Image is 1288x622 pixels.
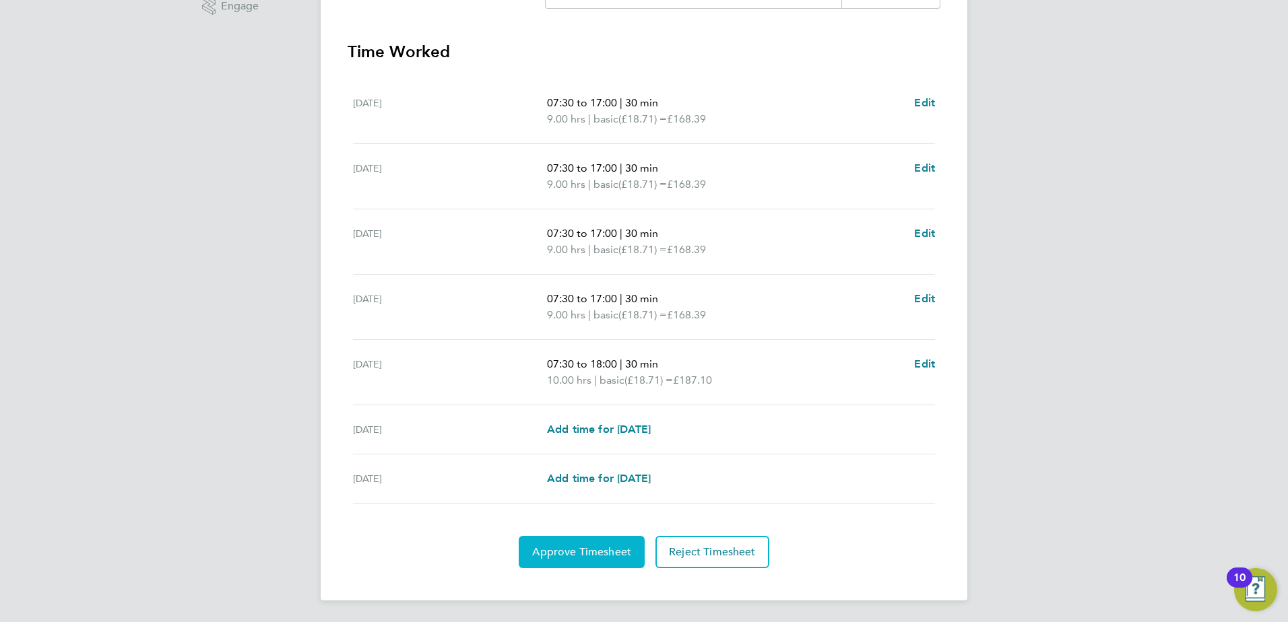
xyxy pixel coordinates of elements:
span: | [620,227,622,240]
button: Open Resource Center, 10 new notifications [1234,568,1277,611]
div: [DATE] [353,356,547,388]
a: Add time for [DATE] [547,421,651,438]
span: 30 min [625,357,658,370]
span: Engage [221,1,259,12]
span: £168.39 [667,112,706,125]
span: basic [593,176,618,193]
div: [DATE] [353,160,547,193]
span: £168.39 [667,243,706,256]
span: basic [593,242,618,258]
a: Edit [914,356,935,372]
span: (£18.71) = [618,178,667,191]
span: | [588,112,591,125]
span: 9.00 hrs [547,112,585,125]
span: (£18.71) = [624,374,673,386]
span: 10.00 hrs [547,374,591,386]
span: 30 min [625,227,658,240]
span: | [620,292,622,305]
div: 10 [1233,578,1246,595]
h3: Time Worked [348,41,940,63]
a: Edit [914,291,935,307]
span: | [588,308,591,321]
div: [DATE] [353,95,547,127]
span: Edit [914,96,935,109]
div: [DATE] [353,421,547,438]
span: Edit [914,227,935,240]
span: (£18.71) = [618,308,667,321]
span: 07:30 to 17:00 [547,96,617,109]
span: (£18.71) = [618,112,667,125]
span: 9.00 hrs [547,243,585,256]
span: 07:30 to 17:00 [547,292,617,305]
span: Edit [914,357,935,370]
span: basic [600,372,624,388]
a: Add time for [DATE] [547,471,651,487]
span: £168.39 [667,308,706,321]
span: Add time for [DATE] [547,472,651,485]
span: basic [593,307,618,323]
span: 9.00 hrs [547,178,585,191]
span: | [620,96,622,109]
span: 9.00 hrs [547,308,585,321]
span: Approve Timesheet [532,545,631,559]
button: Approve Timesheet [519,536,645,568]
span: | [594,374,597,386]
a: Edit [914,95,935,111]
button: Reject Timesheet [655,536,769,568]
span: Reject Timesheet [669,545,756,559]
span: | [620,162,622,174]
span: (£18.71) = [618,243,667,256]
span: 07:30 to 17:00 [547,162,617,174]
span: Add time for [DATE] [547,423,651,436]
span: 30 min [625,292,658,305]
span: 30 min [625,96,658,109]
span: basic [593,111,618,127]
span: 07:30 to 17:00 [547,227,617,240]
span: | [588,243,591,256]
span: Edit [914,292,935,305]
a: Edit [914,226,935,242]
span: | [588,178,591,191]
span: 07:30 to 18:00 [547,357,617,370]
div: [DATE] [353,471,547,487]
span: Edit [914,162,935,174]
div: [DATE] [353,226,547,258]
span: £168.39 [667,178,706,191]
div: [DATE] [353,291,547,323]
span: £187.10 [673,374,712,386]
span: 30 min [625,162,658,174]
a: Edit [914,160,935,176]
span: | [620,357,622,370]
